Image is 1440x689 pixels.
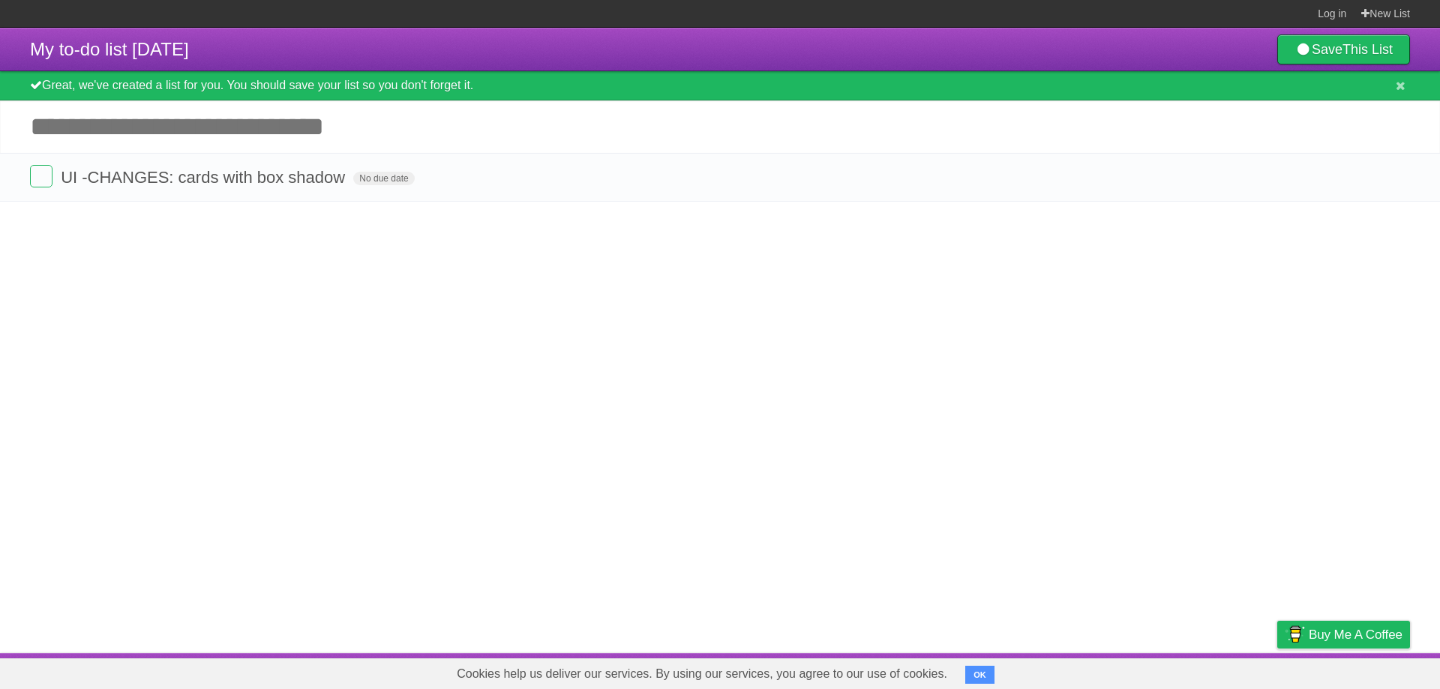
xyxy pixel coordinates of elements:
span: UI -CHANGES: cards with box shadow [61,168,349,187]
a: Privacy [1258,657,1297,685]
span: My to-do list [DATE] [30,39,189,59]
span: Buy me a coffee [1309,622,1402,648]
a: Suggest a feature [1315,657,1410,685]
a: About [1078,657,1109,685]
span: No due date [353,172,414,185]
a: Buy me a coffee [1277,621,1410,649]
b: This List [1342,42,1393,57]
a: Developers [1127,657,1188,685]
a: Terms [1207,657,1240,685]
img: Buy me a coffee [1285,622,1305,647]
span: Cookies help us deliver our services. By using our services, you agree to our use of cookies. [442,659,962,689]
label: Done [30,165,52,187]
button: OK [965,666,994,684]
a: SaveThis List [1277,34,1410,64]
